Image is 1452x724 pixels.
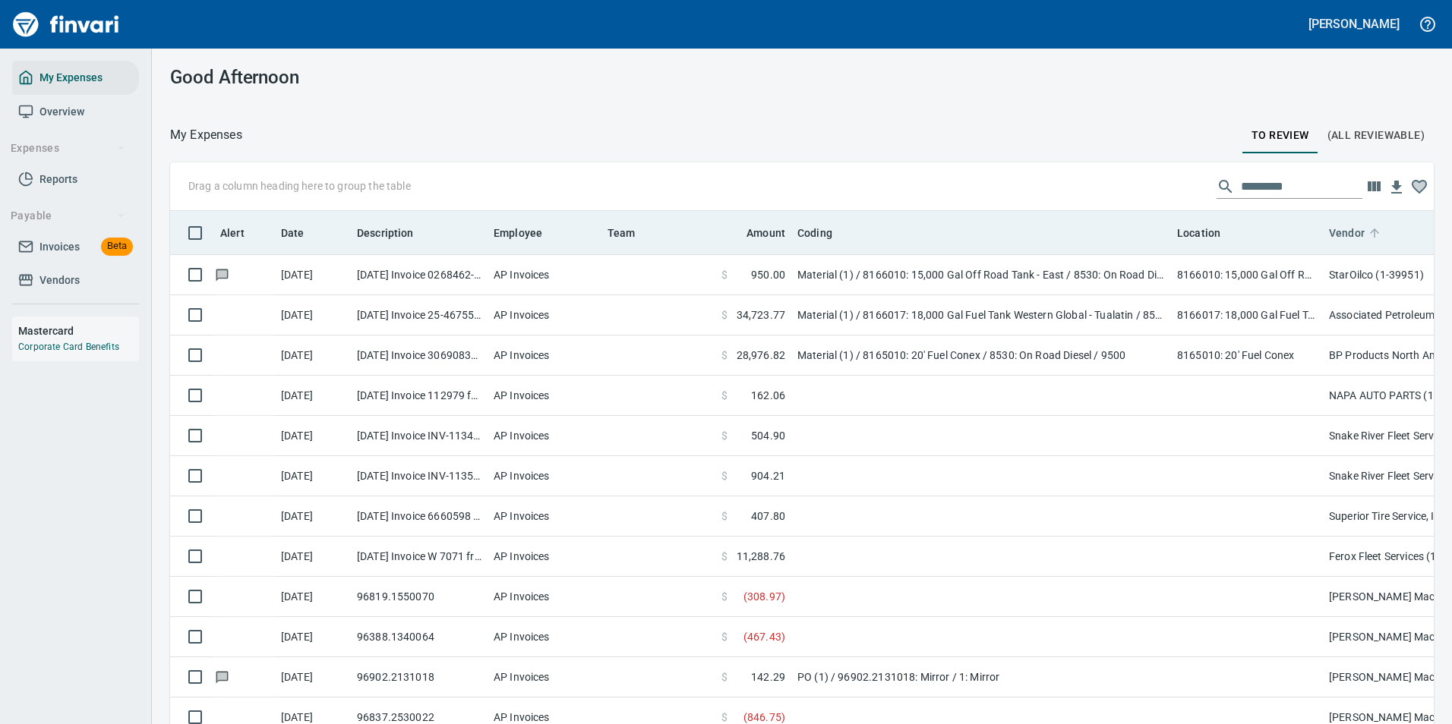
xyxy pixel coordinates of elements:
[751,508,785,524] span: 407.80
[1385,176,1408,199] button: Download table
[351,456,488,496] td: [DATE] Invoice INV-11351 from Snake River Fleet Services (1-39106)
[12,230,139,264] a: InvoicesBeta
[351,295,488,335] td: [DATE] Invoice 25-467558 from Associated Petroleum Products Inc (APP) (1-23098)
[488,416,601,456] td: AP Invoices
[747,224,785,242] span: Amount
[721,468,728,483] span: $
[170,67,567,88] h3: Good Afternoon
[743,629,785,644] span: ( 467.43 )
[751,388,785,403] span: 162.06
[488,295,601,335] td: AP Invoices
[488,376,601,416] td: AP Invoices
[751,267,785,282] span: 950.00
[488,255,601,295] td: AP Invoices
[351,376,488,416] td: [DATE] Invoice 112979 from NAPA AUTO PARTS (1-10687)
[1305,12,1403,36] button: [PERSON_NAME]
[608,224,636,242] span: Team
[12,263,139,297] a: Vendors
[751,669,785,685] span: 142.29
[12,95,139,129] a: Overview
[1329,224,1365,242] span: Vendor
[721,629,728,644] span: $
[1171,295,1323,335] td: 8166017: 18,000 Gal Fuel Tank Western Global - Tualatin
[743,589,785,604] span: ( 308.97 )
[721,508,728,524] span: $
[1362,175,1385,198] button: Choose columns to display
[214,269,230,279] span: Has messages
[791,255,1171,295] td: Material (1) / 8166010: 15,000 Gal Off Road Tank - East / 8530: On Road Diesel / 0
[39,170,77,189] span: Reports
[488,577,601,617] td: AP Invoices
[5,202,131,230] button: Payable
[11,206,125,225] span: Payable
[275,295,351,335] td: [DATE]
[281,224,324,242] span: Date
[488,456,601,496] td: AP Invoices
[220,224,264,242] span: Alert
[275,496,351,537] td: [DATE]
[12,162,139,197] a: Reports
[351,577,488,617] td: 96819.1550070
[220,224,245,242] span: Alert
[281,224,305,242] span: Date
[797,224,852,242] span: Coding
[275,335,351,376] td: [DATE]
[39,102,84,121] span: Overview
[351,537,488,577] td: [DATE] Invoice W 7071 from Ferox Fleet Services (1-39557)
[488,617,601,657] td: AP Invoices
[1327,126,1425,145] span: (All Reviewable)
[214,672,230,682] span: Has messages
[11,139,125,158] span: Expenses
[791,295,1171,335] td: Material (1) / 8166017: 18,000 Gal Fuel Tank Western Global - Tualatin / 8530: On Road Diesel / 9500
[275,255,351,295] td: [DATE]
[721,348,728,363] span: $
[357,224,414,242] span: Description
[721,267,728,282] span: $
[170,126,242,144] nav: breadcrumb
[1177,224,1240,242] span: Location
[351,416,488,456] td: [DATE] Invoice INV-11345 from Snake River Fleet Services (1-39106)
[39,238,80,257] span: Invoices
[797,224,832,242] span: Coding
[170,126,242,144] p: My Expenses
[488,335,601,376] td: AP Invoices
[275,456,351,496] td: [DATE]
[12,61,139,95] a: My Expenses
[1177,224,1220,242] span: Location
[721,549,728,564] span: $
[737,307,785,323] span: 34,723.77
[1408,175,1431,198] button: Column choices favorited. Click to reset to default
[351,335,488,376] td: [DATE] Invoice 3069083198 from BP Products North America Inc. (1-39953)
[494,224,562,242] span: Employee
[721,669,728,685] span: $
[275,537,351,577] td: [DATE]
[751,468,785,483] span: 904.21
[275,657,351,697] td: [DATE]
[737,348,785,363] span: 28,976.82
[275,376,351,416] td: [DATE]
[488,537,601,577] td: AP Invoices
[721,589,728,604] span: $
[608,224,655,242] span: Team
[101,238,133,255] span: Beta
[9,6,123,42] img: Finvari
[188,178,411,194] p: Drag a column heading here to group the table
[1308,16,1400,32] h5: [PERSON_NAME]
[1171,255,1323,295] td: 8166010: 15,000 Gal Off Road Tank - East
[494,224,542,242] span: Employee
[39,271,80,290] span: Vendors
[5,134,131,162] button: Expenses
[351,617,488,657] td: 96388.1340064
[275,416,351,456] td: [DATE]
[275,577,351,617] td: [DATE]
[737,549,785,564] span: 11,288.76
[351,255,488,295] td: [DATE] Invoice 0268462-IN from StarOilco (1-39951)
[791,335,1171,376] td: Material (1) / 8165010: 20' Fuel Conex / 8530: On Road Diesel / 9500
[721,388,728,403] span: $
[721,428,728,443] span: $
[721,307,728,323] span: $
[351,496,488,537] td: [DATE] Invoice 6660598 from Superior Tire Service, Inc (1-10991)
[1329,224,1384,242] span: Vendor
[351,657,488,697] td: 96902.2131018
